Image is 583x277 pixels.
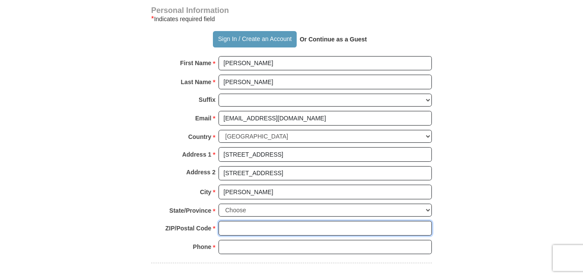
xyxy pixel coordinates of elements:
[195,112,211,124] strong: Email
[300,36,367,43] strong: Or Continue as a Guest
[151,14,432,24] div: Indicates required field
[199,94,215,106] strong: Suffix
[186,166,215,178] strong: Address 2
[151,7,432,14] h4: Personal Information
[180,57,211,69] strong: First Name
[188,131,212,143] strong: Country
[182,148,212,161] strong: Address 1
[213,31,296,47] button: Sign In / Create an Account
[181,76,212,88] strong: Last Name
[165,222,212,234] strong: ZIP/Postal Code
[200,186,211,198] strong: City
[169,205,211,217] strong: State/Province
[193,241,212,253] strong: Phone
